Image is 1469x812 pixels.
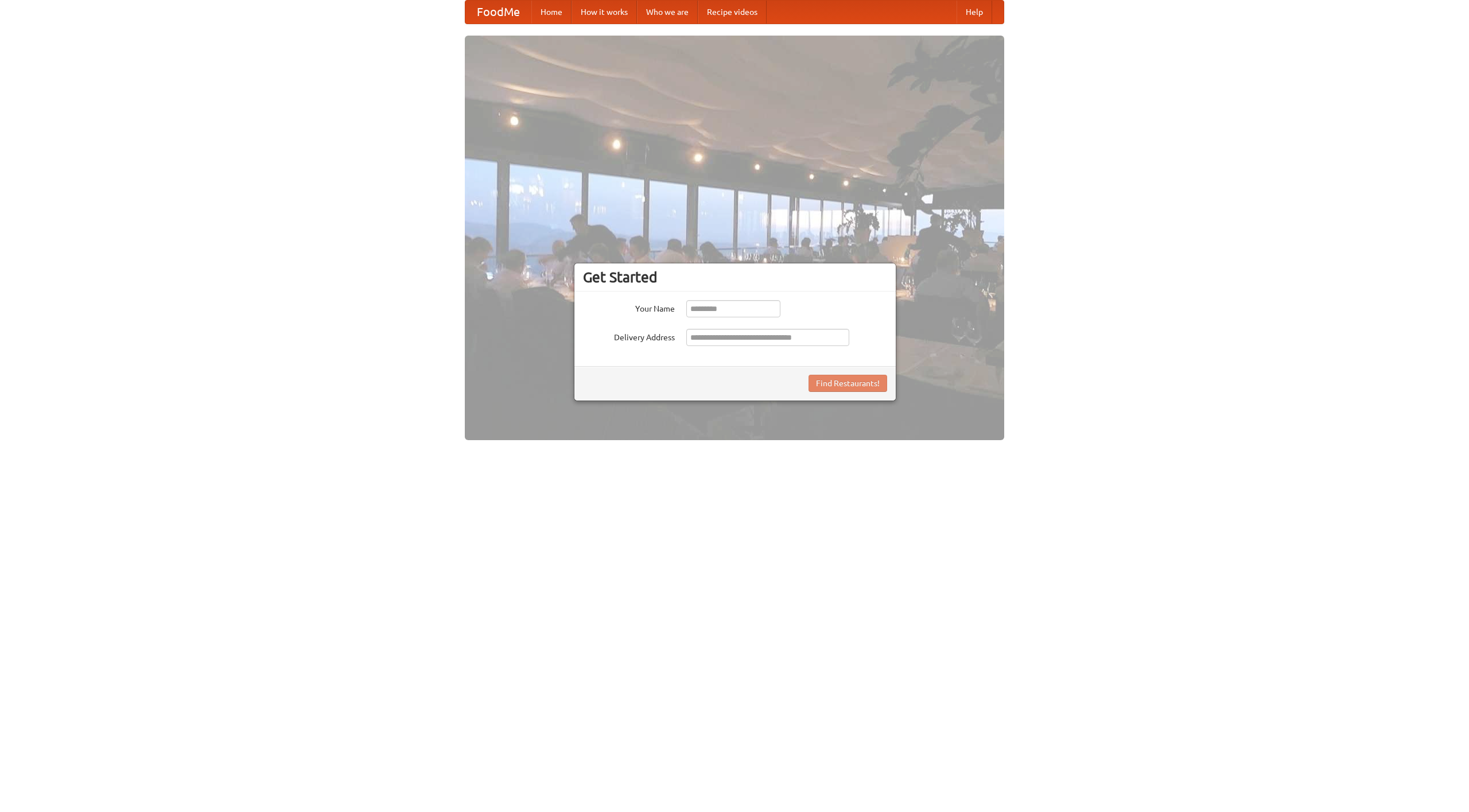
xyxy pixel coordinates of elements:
a: Who we are [637,1,698,24]
button: Find Restaurants! [809,375,887,392]
a: Home [531,1,572,24]
h3: Get Started [583,269,887,286]
a: How it works [572,1,637,24]
a: Help [957,1,992,24]
label: Delivery Address [583,329,675,343]
a: Recipe videos [698,1,767,24]
a: FoodMe [465,1,531,24]
label: Your Name [583,300,675,314]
